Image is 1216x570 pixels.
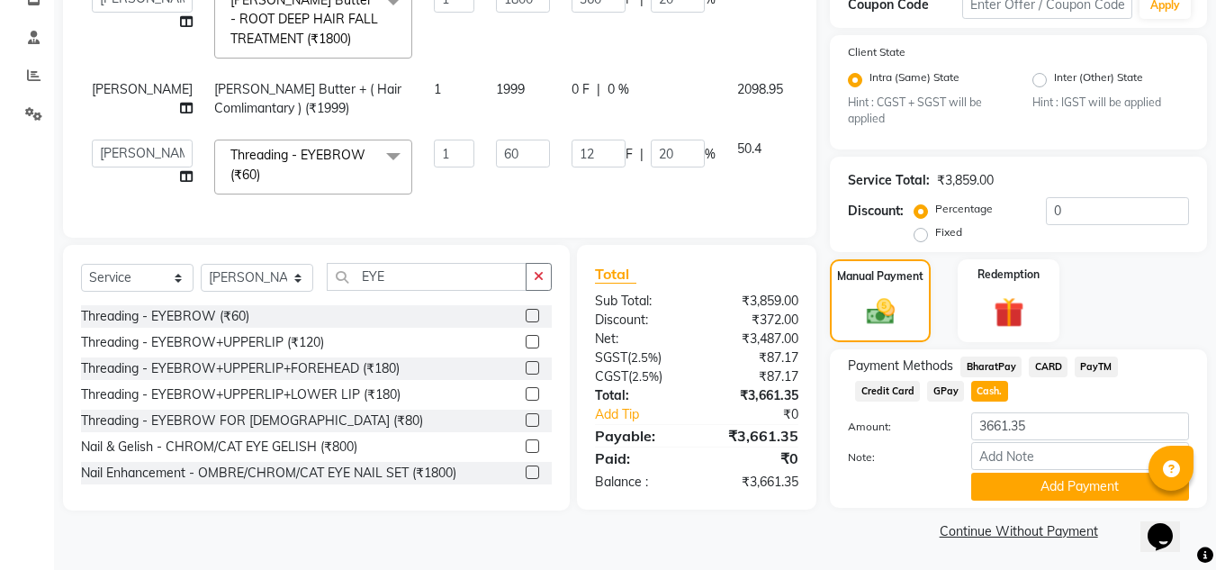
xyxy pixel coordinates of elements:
span: CGST [595,368,628,385]
span: 2098.95 [737,81,783,97]
label: Amount: [834,419,957,435]
span: 50.4 [737,140,761,157]
div: Total: [581,386,697,405]
label: Fixed [935,224,962,240]
small: Hint : CGST + SGST will be applied [848,95,1004,128]
div: ₹3,661.35 [697,386,812,405]
label: Intra (Same) State [869,69,959,91]
span: CARD [1029,357,1067,377]
input: Search or Scan [327,263,527,291]
div: ₹0 [697,448,812,469]
div: Service Total: [848,171,930,190]
div: Nail Enhancement - OMBRE/CHROM/CAT EYE NAIL SET (₹1800) [81,464,456,483]
label: Percentage [935,201,993,217]
div: Discount: [848,202,904,221]
div: ( ) [581,348,697,367]
button: Add Payment [971,473,1189,501]
div: ₹3,487.00 [697,330,812,348]
div: ₹0 [716,405,813,424]
div: Paid: [581,448,697,469]
span: 1999 [496,81,525,97]
div: Sub Total: [581,292,697,311]
div: Threading - EYEBROW+UPPERLIP (₹120) [81,333,324,352]
span: Threading - EYEBROW (₹60) [230,147,365,182]
a: x [351,31,359,47]
label: Inter (Other) State [1054,69,1143,91]
div: Balance : [581,473,697,492]
div: ₹3,859.00 [697,292,812,311]
div: ₹87.17 [697,367,812,386]
div: Threading - EYEBROW+UPPERLIP+FOREHEAD (₹180) [81,359,400,378]
div: ₹3,859.00 [937,171,994,190]
span: F [626,145,633,164]
div: Threading - EYEBROW (₹60) [81,307,249,326]
img: _cash.svg [858,295,904,328]
div: Discount: [581,311,697,330]
label: Manual Payment [837,268,923,285]
label: Client State [848,44,905,60]
small: Hint : IGST will be applied [1032,95,1189,111]
span: Credit Card [855,381,920,402]
span: 2.5% [631,350,658,365]
input: Amount [971,412,1189,440]
div: Nail & Gelish - CHROM/CAT EYE GELISH (₹800) [81,438,357,457]
div: ₹3,661.35 [697,473,812,492]
span: GPay [927,381,964,402]
span: BharatPay [960,357,1022,377]
span: Payment Methods [848,357,953,375]
img: _gift.svg [985,294,1033,330]
div: Net: [581,330,697,348]
label: Note: [834,449,957,466]
span: 1 [434,81,441,97]
div: ₹3,661.35 [697,425,812,447]
span: % [705,145,716,164]
a: Continue Without Payment [833,522,1203,541]
div: ( ) [581,367,697,386]
a: Add Tip [581,405,716,424]
span: Total [595,265,636,284]
a: x [260,167,268,183]
input: Add Note [971,442,1189,470]
span: 2.5% [632,369,659,384]
span: 0 F [572,80,590,99]
div: ₹87.17 [697,348,812,367]
span: SGST [595,349,627,366]
iframe: chat widget [1140,498,1198,552]
label: Redemption [977,267,1040,283]
span: | [597,80,600,99]
span: Cash. [971,381,1008,402]
span: | [640,145,644,164]
div: Threading - EYEBROW+UPPERLIP+LOWER LIP (₹180) [81,385,401,404]
div: Payable: [581,425,697,447]
span: PayTM [1075,357,1118,377]
div: ₹372.00 [697,311,812,330]
span: [PERSON_NAME] [92,81,193,97]
span: [PERSON_NAME] Butter + ( Hair Comlimantary ) (₹1999) [214,81,401,116]
span: 0 % [608,80,629,99]
div: Threading - EYEBROW FOR [DEMOGRAPHIC_DATA] (₹80) [81,412,423,430]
